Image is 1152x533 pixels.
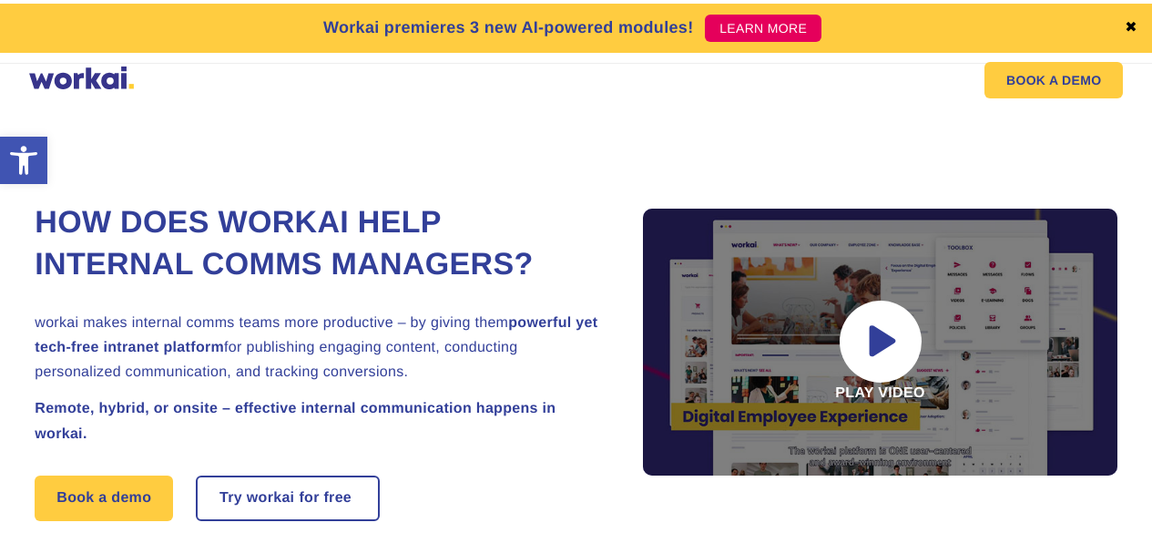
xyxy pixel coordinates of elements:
strong: Remote, hybrid, or onsite – effective internal communication happens in workai. [35,401,556,441]
a: Try workaifor free [198,477,378,519]
h1: How does workai help internal comms managers? [35,202,599,286]
a: Book a demo [35,476,173,521]
a: BOOK A DEMO [984,62,1123,98]
div: Play video [643,209,1116,476]
i: for free [299,491,352,506]
a: ✖ [1125,21,1137,36]
p: Workai premieres 3 new AI-powered modules! [323,15,694,40]
h2: workai makes internal comms teams more productive – by giving them for publishing engaging conten... [35,311,599,385]
a: LEARN MORE [705,15,821,42]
